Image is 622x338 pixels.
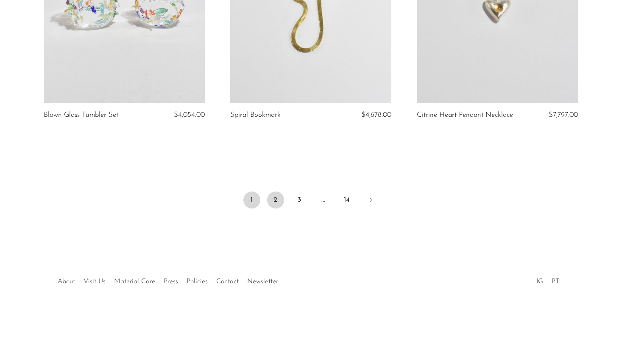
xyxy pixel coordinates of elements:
[114,278,155,285] a: Material Care
[361,111,391,118] span: $4,678.00
[187,278,208,285] a: Policies
[315,192,332,208] span: …
[58,278,75,285] a: About
[53,271,282,287] ul: Quick links
[338,192,355,208] a: 14
[174,111,205,118] span: $4,054.00
[549,111,578,118] span: $7,797.00
[417,111,513,119] a: Citrine Heart Pendant Necklace
[230,111,281,119] a: Spiral Bookmark
[532,271,563,287] ul: Social Medias
[44,111,118,119] a: Blown Glass Tumbler Set
[84,278,106,285] a: Visit Us
[552,278,559,285] a: PT
[164,278,178,285] a: Press
[536,278,543,285] a: IG
[216,278,239,285] a: Contact
[243,192,260,208] span: 1
[291,192,308,208] a: 3
[362,192,379,210] a: Next
[267,192,284,208] a: 2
